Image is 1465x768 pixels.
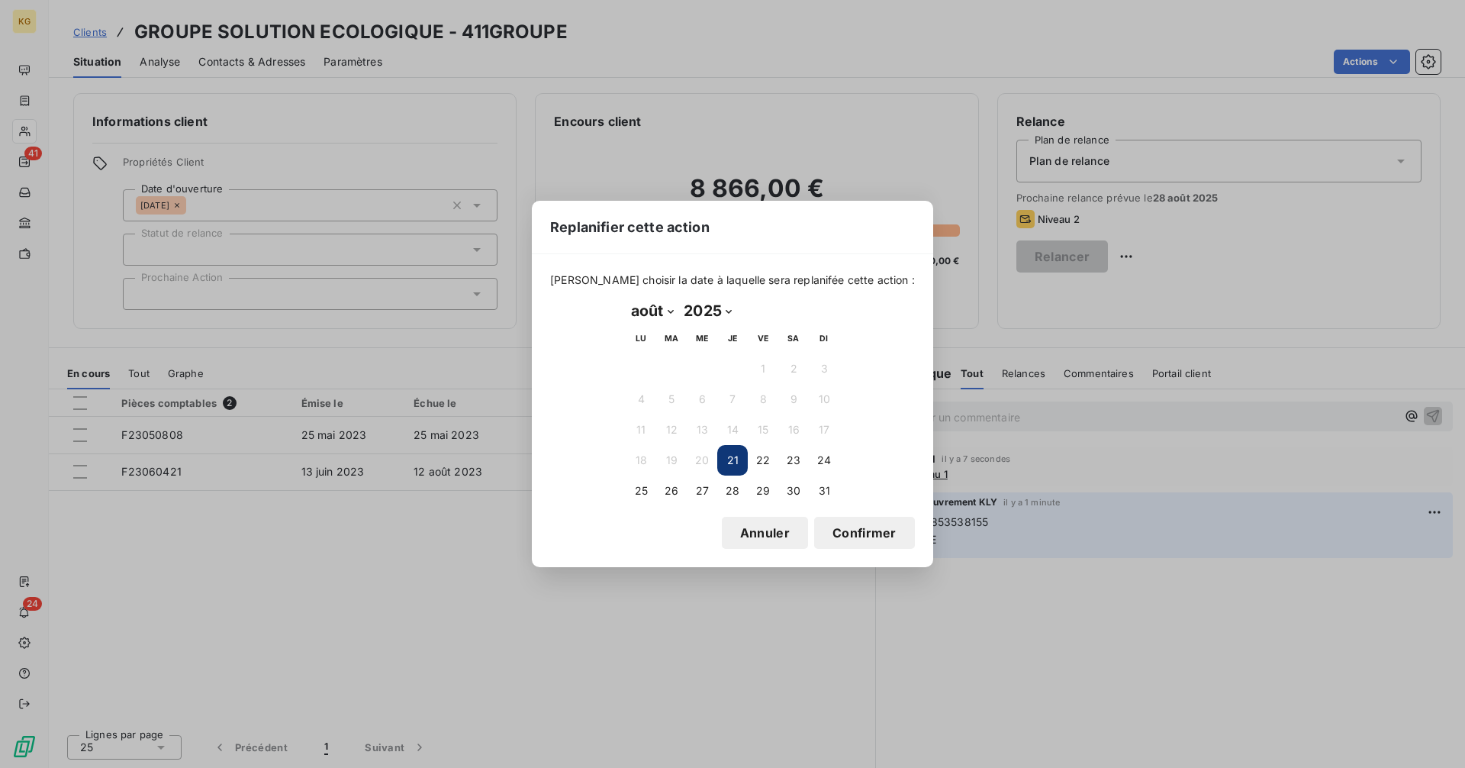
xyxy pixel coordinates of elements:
th: samedi [778,323,809,353]
button: 19 [656,445,687,476]
button: 20 [687,445,717,476]
button: 4 [626,384,656,415]
th: mercredi [687,323,717,353]
button: 28 [717,476,748,506]
button: 26 [656,476,687,506]
button: 24 [809,445,839,476]
th: jeudi [717,323,748,353]
button: 31 [809,476,839,506]
button: 29 [748,476,778,506]
button: 16 [778,415,809,445]
button: 17 [809,415,839,445]
button: 8 [748,384,778,415]
button: 21 [717,445,748,476]
button: 7 [717,384,748,415]
button: 5 [656,384,687,415]
button: 12 [656,415,687,445]
button: Confirmer [814,517,915,549]
button: 14 [717,415,748,445]
button: Annuler [722,517,808,549]
button: 6 [687,384,717,415]
button: 30 [778,476,809,506]
button: 15 [748,415,778,445]
button: 10 [809,384,839,415]
iframe: Intercom live chat [1413,716,1450,753]
th: lundi [626,323,656,353]
button: 11 [626,415,656,445]
th: dimanche [809,323,839,353]
button: 25 [626,476,656,506]
button: 1 [748,353,778,384]
button: 3 [809,353,839,384]
th: mardi [656,323,687,353]
button: 27 [687,476,717,506]
button: 23 [778,445,809,476]
button: 9 [778,384,809,415]
button: 18 [626,445,656,476]
th: vendredi [748,323,778,353]
button: 2 [778,353,809,384]
button: 22 [748,445,778,476]
span: [PERSON_NAME] choisir la date à laquelle sera replanifée cette action : [550,273,915,288]
button: 13 [687,415,717,445]
span: Replanifier cette action [550,217,710,237]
